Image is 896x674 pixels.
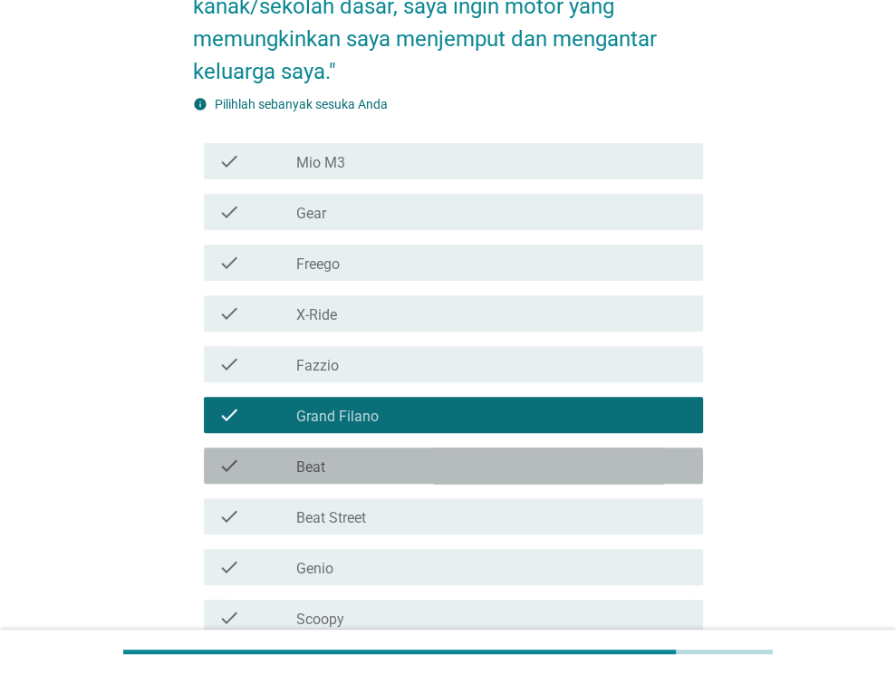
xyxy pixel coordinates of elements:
[296,611,344,629] label: Scoopy
[296,205,326,223] label: Gear
[296,560,333,578] label: Genio
[218,455,240,477] i: check
[296,509,366,527] label: Beat Street
[218,303,240,324] i: check
[218,505,240,527] i: check
[296,306,337,324] label: X-Ride
[193,97,207,111] i: info
[296,357,339,375] label: Fazzio
[218,353,240,375] i: check
[218,607,240,629] i: check
[218,201,240,223] i: check
[218,150,240,172] i: check
[218,252,240,274] i: check
[296,458,325,477] label: Beat
[218,556,240,578] i: check
[215,97,388,111] label: Pilihlah sebanyak sesuka Anda
[296,408,379,426] label: Grand Filano
[296,255,340,274] label: Freego
[296,154,345,172] label: Mio M3
[218,404,240,426] i: check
